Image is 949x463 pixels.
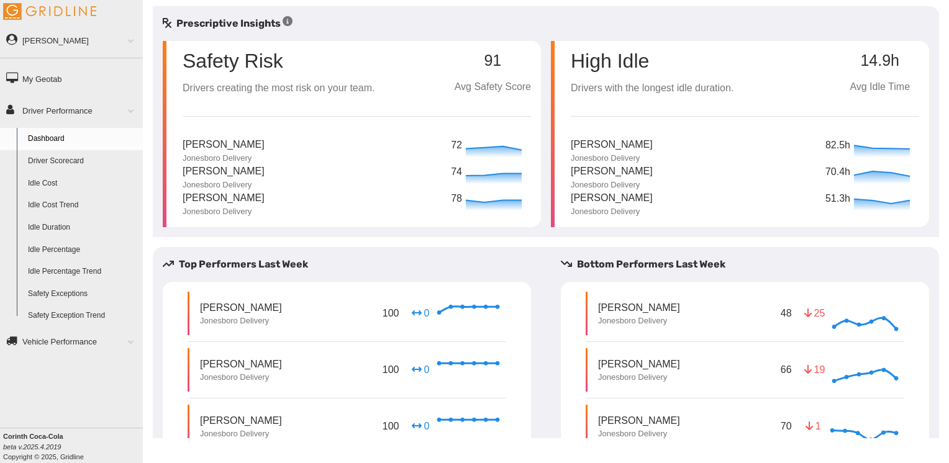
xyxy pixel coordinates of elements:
p: 1 [804,419,822,433]
a: Driver Scorecard [22,150,143,173]
p: 100 [380,416,402,436]
p: Avg Idle Time [840,79,919,95]
p: [PERSON_NAME] [571,191,653,206]
p: Safety Risk [183,51,283,71]
p: Jonesboro Delivery [571,153,653,164]
p: 72 [451,138,463,153]
p: [PERSON_NAME] [183,164,265,179]
p: Jonesboro Delivery [571,179,653,191]
p: 70.4h [825,164,851,180]
p: 66 [778,360,794,379]
a: Safety Exception Trend [22,305,143,327]
p: [PERSON_NAME] [571,137,653,153]
a: Dashboard [22,128,143,150]
p: Jonesboro Delivery [571,206,653,217]
p: Jonesboro Delivery [598,315,680,326]
p: Jonesboro Delivery [183,179,265,191]
p: 91 [455,52,531,70]
p: 74 [451,164,463,180]
a: Idle Cost [22,173,143,195]
p: [PERSON_NAME] [183,137,265,153]
p: [PERSON_NAME] [183,191,265,206]
p: 19 [804,362,824,377]
p: [PERSON_NAME] [598,357,680,371]
b: Corinth Coca-Cola [3,433,63,440]
p: 51.3h [825,191,851,207]
p: 70 [778,416,794,436]
h5: Top Performers Last Week [163,257,541,272]
p: [PERSON_NAME] [571,164,653,179]
p: 25 [804,306,824,320]
p: Jonesboro Delivery [598,428,680,439]
p: Drivers with the longest idle duration. [571,81,733,96]
p: Jonesboro Delivery [183,206,265,217]
p: [PERSON_NAME] [598,300,680,315]
i: beta v.2025.4.2019 [3,443,61,451]
p: 78 [451,191,463,207]
a: Idle Cost Trend [22,194,143,217]
p: 100 [380,303,402,323]
p: Drivers creating the most risk on your team. [183,81,375,96]
p: [PERSON_NAME] [200,357,282,371]
div: Copyright © 2025, Gridline [3,431,143,462]
a: Idle Percentage [22,239,143,261]
a: Idle Percentage Trend [22,261,143,283]
h5: Bottom Performers Last Week [561,257,939,272]
a: Safety Exceptions [22,283,143,305]
img: Gridline [3,3,96,20]
p: Avg Safety Score [455,79,531,95]
p: [PERSON_NAME] [200,300,282,315]
p: Jonesboro Delivery [200,428,282,439]
p: [PERSON_NAME] [200,413,282,428]
p: 100 [380,360,402,379]
p: [PERSON_NAME] [598,413,680,428]
p: Jonesboro Delivery [200,315,282,326]
h5: Prescriptive Insights [163,16,293,31]
p: 0 [412,306,430,320]
p: 14.9h [840,52,919,70]
p: 82.5h [825,138,851,153]
p: 48 [778,303,794,323]
a: Idle Duration [22,217,143,239]
p: 0 [412,419,430,433]
p: High Idle [571,51,733,71]
p: Jonesboro Delivery [183,153,265,164]
p: 0 [412,362,430,377]
p: Jonesboro Delivery [200,372,282,383]
p: Jonesboro Delivery [598,372,680,383]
